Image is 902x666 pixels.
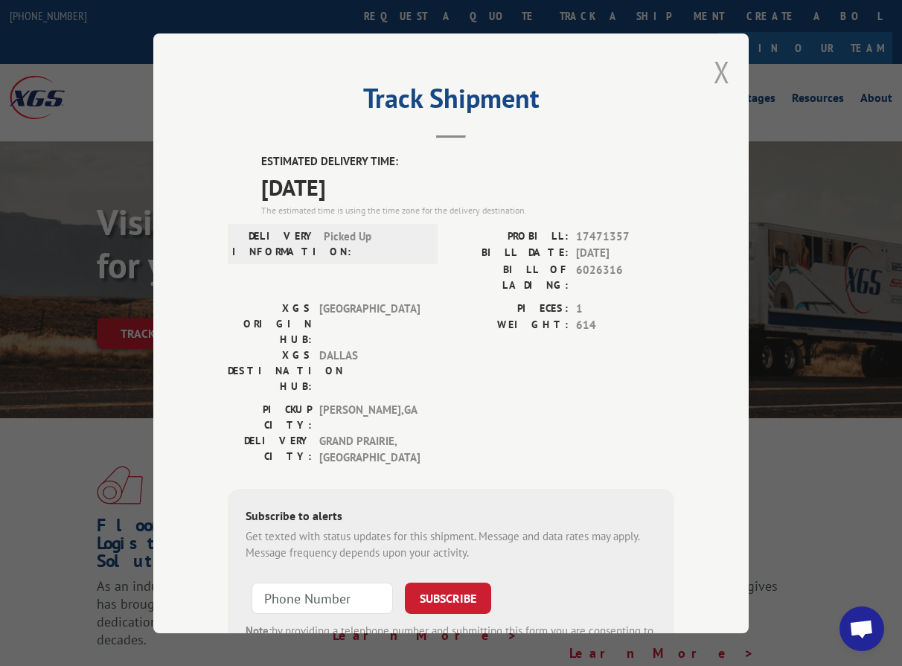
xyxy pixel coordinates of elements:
label: PROBILL: [451,228,569,245]
span: [GEOGRAPHIC_DATA] [319,300,420,347]
div: Subscribe to alerts [246,506,656,528]
div: The estimated time is using the time zone for the delivery destination. [261,203,674,217]
span: Picked Up [324,228,424,259]
strong: Note: [246,623,272,637]
span: GRAND PRAIRIE , [GEOGRAPHIC_DATA] [319,432,420,466]
label: WEIGHT: [451,317,569,334]
label: DELIVERY CITY: [228,432,312,466]
label: PIECES: [451,300,569,317]
div: Get texted with status updates for this shipment. Message and data rates may apply. Message frequ... [246,528,656,561]
button: SUBSCRIBE [405,582,491,613]
div: Open chat [839,606,884,651]
label: PICKUP CITY: [228,401,312,432]
span: 614 [576,317,674,334]
label: ESTIMATED DELIVERY TIME: [261,153,674,170]
input: Phone Number [252,582,393,613]
span: [DATE] [576,245,674,262]
span: [PERSON_NAME] , GA [319,401,420,432]
span: 17471357 [576,228,674,245]
label: BILL OF LADING: [451,261,569,292]
span: 1 [576,300,674,317]
span: [DATE] [261,170,674,203]
button: Close modal [714,52,730,92]
label: XGS DESTINATION HUB: [228,347,312,394]
h2: Track Shipment [228,88,674,116]
span: DALLAS [319,347,420,394]
label: BILL DATE: [451,245,569,262]
span: 6026316 [576,261,674,292]
label: DELIVERY INFORMATION: [232,228,316,259]
label: XGS ORIGIN HUB: [228,300,312,347]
